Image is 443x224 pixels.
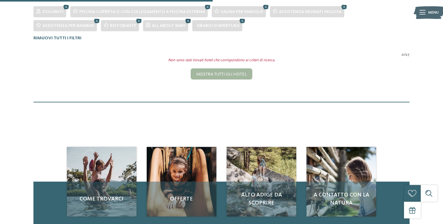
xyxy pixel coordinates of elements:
span: Come trovarci [72,195,131,203]
a: Cercate un hotel per famiglie? Qui troverete solo i migliori! Offerte [147,147,216,216]
span: ALL ABOUT BABY [152,24,185,28]
img: Cercate un hotel per famiglie? Qui troverete solo i migliori! [227,147,296,216]
span: Piscina coperta o con collegamento a piscina esterna [79,10,205,14]
span: A contatto con la natura [312,191,370,207]
span: Orario d'apertura [197,24,240,28]
span: Assistenza per bambini [42,24,94,28]
span: Offerte [152,195,211,203]
img: Cercate un hotel per famiglie? Qui troverete solo i migliori! [306,147,376,216]
span: 0 [402,52,404,58]
span: Sauna per famiglie [221,10,263,14]
span: Ristorante [110,24,136,28]
span: 27 [406,52,410,58]
a: Cercate un hotel per famiglie? Qui troverete solo i migliori! A contatto con la natura [306,147,376,216]
span: Assistenza neonati inclusa [279,10,341,14]
div: Non sono stati trovati hotel che corrispondono ai criteri di ricerca. [29,58,414,63]
img: Cercate un hotel per famiglie? Qui troverete solo i migliori! [67,147,136,216]
span: / [404,52,406,58]
span: Alto Adige da scoprire [232,191,290,207]
img: Cercate un hotel per famiglie? Qui troverete solo i migliori! [147,147,216,216]
span: Rimuovi tutti i filtri [33,36,81,40]
a: Cercate un hotel per famiglie? Qui troverete solo i migliori! Come trovarci [67,147,136,216]
span: Dolomiti [42,10,63,14]
a: Cercate un hotel per famiglie? Qui troverete solo i migliori! Alto Adige da scoprire [227,147,296,216]
div: Mostra tutti gli hotel [191,68,252,80]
